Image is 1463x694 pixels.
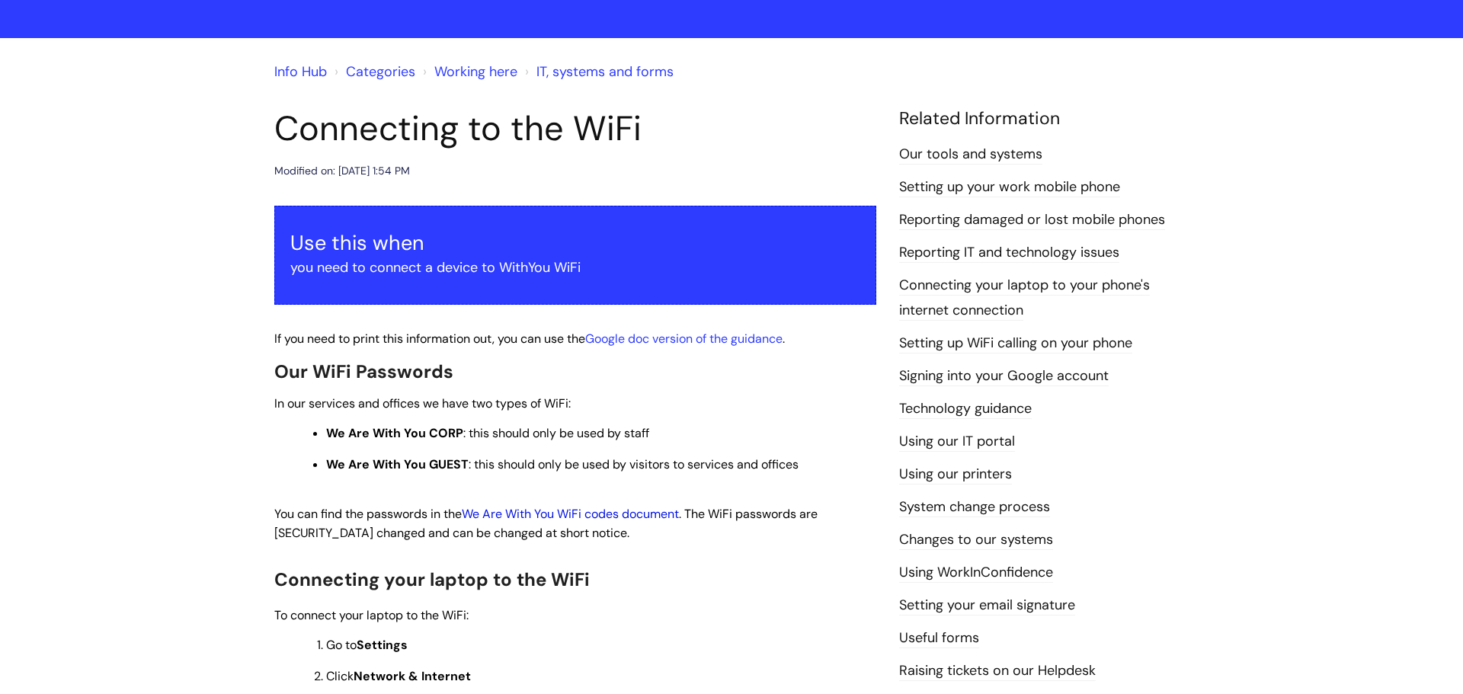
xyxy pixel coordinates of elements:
h3: Use this when [290,231,860,255]
a: Google doc version of the guidance [585,331,783,347]
a: Changes to our systems [899,530,1053,550]
h1: Connecting to the WiFi [274,108,876,149]
li: IT, systems and forms [521,59,674,84]
strong: We Are With You CORP [326,425,463,441]
strong: Settings [357,637,408,653]
h4: Related Information [899,108,1189,130]
li: Working here [419,59,517,84]
span: Go to [326,637,408,653]
a: Connecting your laptop to your phone's internet connection [899,276,1150,320]
a: System change process [899,497,1050,517]
strong: We Are With You GUEST [326,456,469,472]
a: We Are With You WiFi codes document [462,506,679,522]
span: Our WiFi Passwords [274,360,453,383]
p: you need to connect a device to WithYou WiFi [290,255,860,280]
a: Setting up WiFi calling on your phone [899,334,1132,353]
a: Useful forms [899,628,979,648]
a: Signing into your Google account [899,366,1109,386]
a: Raising tickets on our Helpdesk [899,661,1096,681]
span: Click [326,668,471,684]
span: : this should only be used by staff [326,425,649,441]
a: Setting your email signature [899,596,1075,616]
strong: Network & Internet [354,668,471,684]
a: IT, systems and forms [536,62,674,81]
span: In our services and offices we have two types of WiFi: [274,395,571,411]
a: Technology guidance [899,399,1032,419]
li: Solution home [331,59,415,84]
span: You can find the passwords in the . The WiFi passwords are [SECURITY_DATA] changed and can be cha... [274,506,818,541]
a: Info Hub [274,62,327,81]
span: : this should only be used by visitors to services and offices [326,456,799,472]
a: Our tools and systems [899,145,1042,165]
a: Categories [346,62,415,81]
a: Using our IT portal [899,432,1015,452]
a: Using WorkInConfidence [899,563,1053,583]
a: Reporting IT and technology issues [899,243,1119,263]
div: Modified on: [DATE] 1:54 PM [274,162,410,181]
a: Using our printers [899,465,1012,485]
a: Reporting damaged or lost mobile phones [899,210,1165,230]
span: To connect your laptop to the WiFi: [274,607,469,623]
span: Connecting your laptop to the WiFi [274,568,590,591]
span: If you need to print this information out, you can use the . [274,331,785,347]
a: Setting up your work mobile phone [899,177,1120,197]
a: Working here [434,62,517,81]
